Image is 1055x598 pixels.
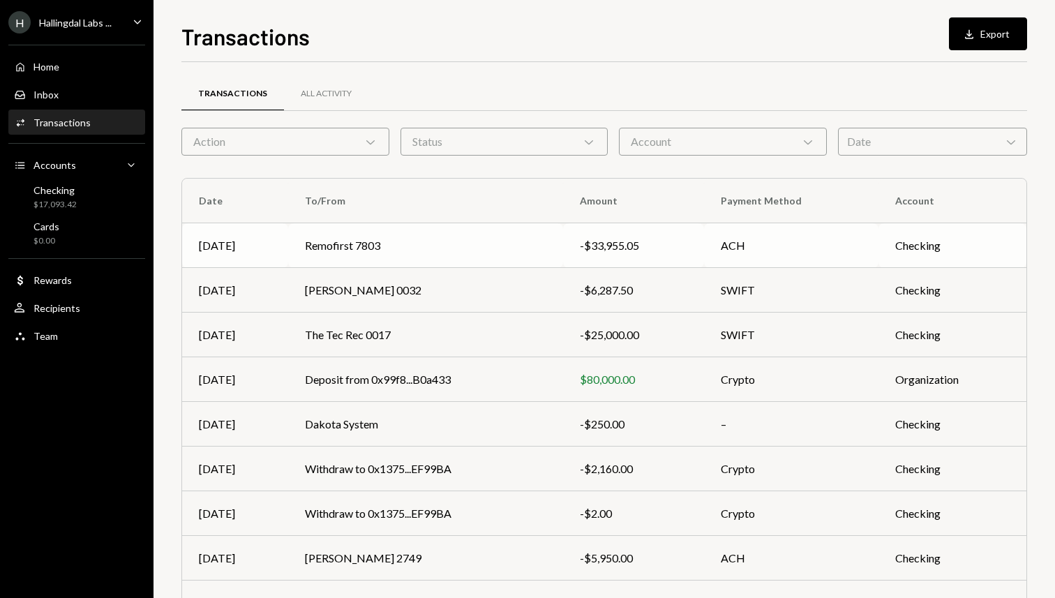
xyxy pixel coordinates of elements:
td: Checking [878,268,1026,313]
td: Withdraw to 0x1375...EF99BA [288,491,562,536]
td: Checking [878,223,1026,268]
div: [DATE] [199,550,271,567]
td: Crypto [704,447,878,491]
div: Home [33,61,59,73]
td: – [704,402,878,447]
td: Withdraw to 0x1375...EF99BA [288,447,562,491]
div: [DATE] [199,505,271,522]
div: $17,093.42 [33,199,77,211]
td: Crypto [704,357,878,402]
div: All Activity [301,88,352,100]
td: Checking [878,447,1026,491]
div: Account [619,128,827,156]
div: [DATE] [199,282,271,299]
div: Cards [33,220,59,232]
a: Recipients [8,295,145,320]
td: [PERSON_NAME] 2749 [288,536,562,581]
a: Cards$0.00 [8,216,145,250]
a: Accounts [8,152,145,177]
div: Date [838,128,1027,156]
div: Status [401,128,608,156]
td: Organization [878,357,1026,402]
th: Date [182,179,288,223]
div: Transactions [198,88,267,100]
th: Account [878,179,1026,223]
a: Home [8,54,145,79]
td: Deposit from 0x99f8...B0a433 [288,357,562,402]
a: Transactions [181,76,284,112]
a: Rewards [8,267,145,292]
th: Payment Method [704,179,878,223]
div: [DATE] [199,327,271,343]
div: $0.00 [33,235,59,247]
th: Amount [563,179,705,223]
td: SWIFT [704,268,878,313]
div: Transactions [33,117,91,128]
div: [DATE] [199,371,271,388]
td: Dakota System [288,402,562,447]
td: Remofirst 7803 [288,223,562,268]
th: To/From [288,179,562,223]
td: Checking [878,402,1026,447]
div: -$2.00 [580,505,688,522]
div: H [8,11,31,33]
td: [PERSON_NAME] 0032 [288,268,562,313]
div: -$2,160.00 [580,461,688,477]
div: Rewards [33,274,72,286]
div: Recipients [33,302,80,314]
div: Accounts [33,159,76,171]
h1: Transactions [181,22,310,50]
div: Checking [33,184,77,196]
div: Team [33,330,58,342]
td: Checking [878,491,1026,536]
td: ACH [704,536,878,581]
td: Checking [878,313,1026,357]
div: -$25,000.00 [580,327,688,343]
div: [DATE] [199,237,271,254]
a: Checking$17,093.42 [8,180,145,214]
div: -$33,955.05 [580,237,688,254]
td: Crypto [704,491,878,536]
div: Action [181,128,389,156]
td: Checking [878,536,1026,581]
a: Inbox [8,82,145,107]
div: $80,000.00 [580,371,688,388]
div: -$5,950.00 [580,550,688,567]
div: -$250.00 [580,416,688,433]
div: Inbox [33,89,59,100]
a: Transactions [8,110,145,135]
div: [DATE] [199,416,271,433]
td: ACH [704,223,878,268]
a: Team [8,323,145,348]
td: SWIFT [704,313,878,357]
button: Export [949,17,1027,50]
div: Hallingdal Labs ... [39,17,112,29]
div: -$6,287.50 [580,282,688,299]
a: All Activity [284,76,368,112]
td: The Tec Rec 0017 [288,313,562,357]
div: [DATE] [199,461,271,477]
